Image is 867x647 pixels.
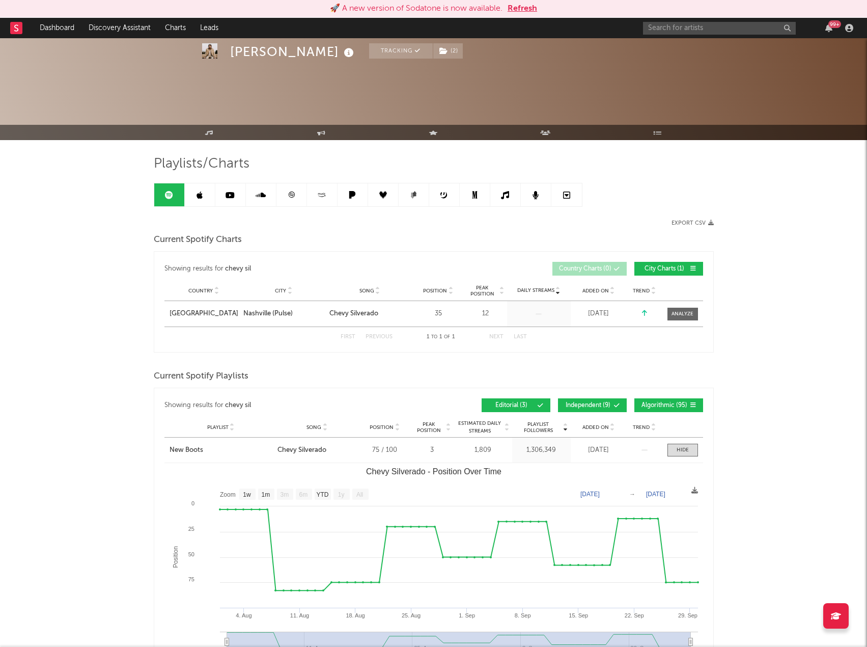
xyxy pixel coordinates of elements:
[261,491,270,498] text: 1m
[515,445,568,455] div: 1,306,349
[81,18,158,38] a: Discovery Assistant
[413,331,469,343] div: 1 1 1
[230,43,356,60] div: [PERSON_NAME]
[582,424,609,430] span: Added On
[634,398,703,412] button: Algorithmic(95)
[456,445,510,455] div: 1,809
[634,262,703,276] button: City Charts(1)
[565,402,611,409] span: Independent ( 9 )
[825,24,832,32] button: 99+
[580,491,600,498] text: [DATE]
[444,335,450,339] span: of
[243,491,251,498] text: 1w
[624,612,644,618] text: 22. Sep
[515,421,562,434] span: Playlist Followers
[641,402,688,409] span: Algorithmic ( 95 )
[359,288,374,294] span: Song
[330,3,502,15] div: 🚀 A new version of Sodatone is now available.
[517,287,554,294] span: Daily Streams
[415,309,461,319] div: 35
[306,424,321,430] span: Song
[188,526,194,532] text: 25
[316,491,328,498] text: YTD
[573,445,624,455] div: [DATE]
[280,491,289,498] text: 3m
[164,262,434,276] div: Showing results for
[366,334,393,340] button: Previous
[633,288,650,294] span: Trend
[366,467,501,476] text: Chevy Silverado - Position Over Time
[466,309,505,319] div: 12
[488,402,535,409] span: Editorial ( 3 )
[188,551,194,557] text: 50
[423,288,447,294] span: Position
[456,420,504,435] span: Estimated Daily Streams
[641,266,688,272] span: City Charts ( 1 )
[369,43,433,59] button: Tracking
[191,500,194,506] text: 0
[672,220,714,226] button: Export CSV
[362,445,408,455] div: 75 / 100
[193,18,226,38] a: Leads
[582,288,609,294] span: Added On
[243,309,293,319] div: Nashville (Pulse)
[514,612,530,618] text: 8. Sep
[225,399,251,412] div: chevy sil
[558,398,627,412] button: Independent(9)
[346,612,365,618] text: 18. Aug
[329,309,410,319] a: Chevy Silverado
[356,491,362,498] text: All
[225,263,251,275] div: chevy sil
[236,612,251,618] text: 4. Aug
[33,18,81,38] a: Dashboard
[164,398,434,412] div: Showing results for
[170,309,238,319] a: [GEOGRAPHIC_DATA]
[243,309,324,319] a: Nashville (Pulse)
[433,43,463,59] span: ( 2 )
[158,18,193,38] a: Charts
[370,424,394,430] span: Position
[413,421,445,434] span: Peak Position
[482,398,550,412] button: Editorial(3)
[508,3,537,15] button: Refresh
[629,491,635,498] text: →
[338,491,344,498] text: 1y
[433,43,463,59] button: (2)
[154,158,249,170] span: Playlists/Charts
[466,285,498,297] span: Peak Position
[678,612,697,618] text: 29. Sep
[275,288,286,294] span: City
[154,370,248,383] span: Current Spotify Playlists
[341,334,355,340] button: First
[633,424,650,430] span: Trend
[489,334,504,340] button: Next
[188,288,213,294] span: Country
[431,335,437,339] span: to
[277,445,326,455] div: Chevy Silverado
[329,309,378,319] div: Chevy Silverado
[170,445,272,455] a: New Boots
[170,445,203,455] div: New Boots
[220,491,236,498] text: Zoom
[172,546,179,568] text: Position
[643,22,796,35] input: Search for artists
[413,445,451,455] div: 3
[559,266,611,272] span: Country Charts ( 0 )
[514,334,527,340] button: Last
[569,612,588,618] text: 15. Sep
[459,612,475,618] text: 1. Sep
[828,20,841,28] div: 99 +
[552,262,627,276] button: Country Charts(0)
[207,424,229,430] span: Playlist
[299,491,307,498] text: 6m
[646,491,665,498] text: [DATE]
[154,234,242,246] span: Current Spotify Charts
[290,612,309,618] text: 11. Aug
[188,576,194,582] text: 75
[401,612,420,618] text: 25. Aug
[573,309,624,319] div: [DATE]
